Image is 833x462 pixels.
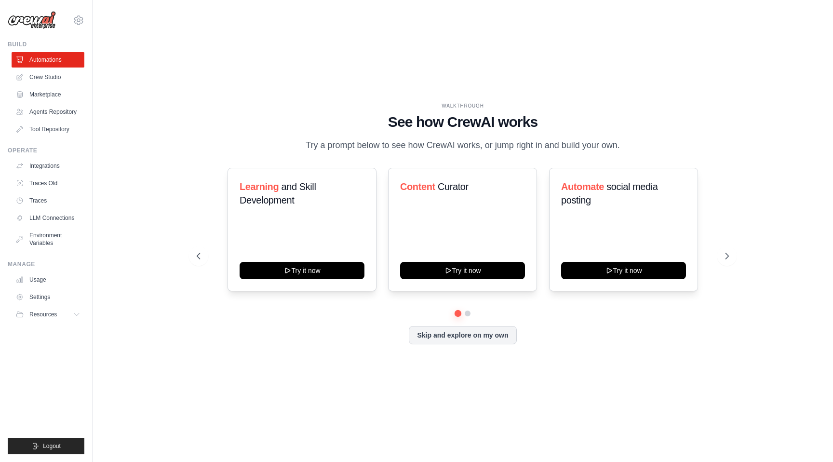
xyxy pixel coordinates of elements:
div: Manage [8,260,84,268]
span: Content [400,181,435,192]
span: Automate [561,181,604,192]
span: Curator [438,181,469,192]
div: WALKTHROUGH [197,102,729,109]
a: Tool Repository [12,122,84,137]
a: Crew Studio [12,69,84,85]
a: Automations [12,52,84,68]
span: Logout [43,442,61,450]
div: Operate [8,147,84,154]
button: Logout [8,438,84,454]
span: social media posting [561,181,658,205]
a: Traces [12,193,84,208]
a: Settings [12,289,84,305]
h1: See how CrewAI works [197,113,729,131]
div: Build [8,41,84,48]
img: Logo [8,11,56,29]
span: Learning [240,181,279,192]
button: Skip and explore on my own [409,326,516,344]
button: Resources [12,307,84,322]
button: Try it now [561,262,686,279]
a: LLM Connections [12,210,84,226]
a: Agents Repository [12,104,84,120]
a: Usage [12,272,84,287]
a: Integrations [12,158,84,174]
a: Marketplace [12,87,84,102]
p: Try a prompt below to see how CrewAI works, or jump right in and build your own. [301,138,625,152]
a: Traces Old [12,176,84,191]
button: Try it now [240,262,364,279]
span: Resources [29,311,57,318]
button: Try it now [400,262,525,279]
a: Environment Variables [12,228,84,251]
